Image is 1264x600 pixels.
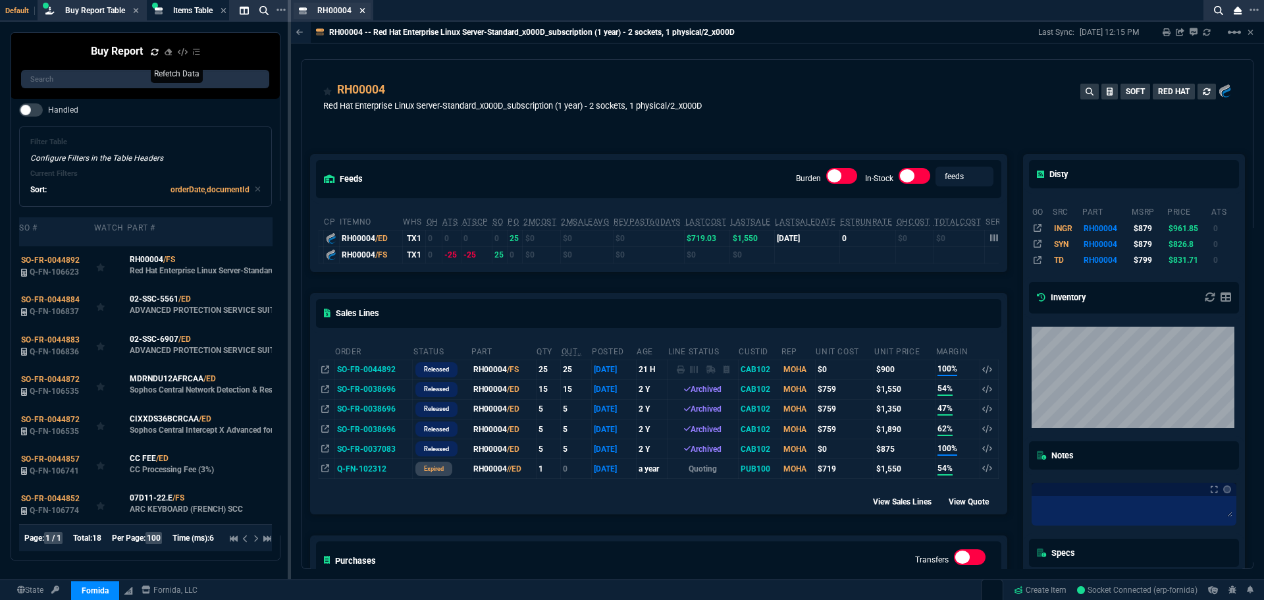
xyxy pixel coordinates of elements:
[915,555,949,564] label: Transfers
[874,341,935,360] th: Unit Price
[1167,252,1211,268] td: $831.71
[323,99,702,112] p: Red Hat Enterprise Linux Server-Standard_x000D_subscription (1 year) - 2 sockets, 1 physical/2_x000D
[30,347,79,356] span: Q-FN-106836
[781,420,815,439] td: MOHA
[738,459,781,479] td: PUB100
[1037,547,1075,559] h5: Specs
[329,27,735,38] p: RH00004 -- Red Hat Enterprise Linux Server-Standard_x000D_subscription (1 year) - 2 sockets, 1 ph...
[1131,252,1167,268] td: $799
[1077,586,1198,595] span: Socket Connected (erp-fornida)
[130,413,199,425] span: CIXXDS36BCRCAA
[130,305,315,315] p: ADVANCED PROTECTION SERVICE SUITE FOR TZ570 3YR-LICENSE
[1077,584,1198,596] a: yDtfv-iz6pnbwoiIAAF9
[591,379,636,399] td: [DATE]
[561,217,609,227] abbr: Avg Sale from SO invoices for 2 months
[375,250,387,259] span: /FS
[1037,449,1074,462] h5: Notes
[670,463,735,475] p: Quoting
[1131,236,1167,252] td: $879
[96,376,125,395] div: Add to Watchlist
[73,533,92,543] span: Total:
[1032,220,1236,236] tr: LA ENTERPRISE LINUX SVR STD PHYSICAL OR VIRTUAL NODES
[873,495,943,508] div: View Sales Lines
[130,452,156,464] span: CC FEE
[730,246,774,263] td: $0
[874,420,935,439] td: $1,890
[874,439,935,459] td: $875
[730,230,774,246] td: $1,550
[5,7,35,15] span: Default
[96,416,125,435] div: Add to Watchlist
[173,6,213,15] span: Items Table
[30,387,79,396] span: Q-FN-106535
[507,385,519,394] span: /ED
[1052,252,1082,268] td: TD
[636,399,667,419] td: 2 Y
[21,70,269,88] input: Search
[424,444,449,454] p: Released
[96,257,125,275] div: Add to Watchlist
[561,459,591,479] td: 0
[96,456,125,474] div: Add to Watchlist
[178,293,191,305] a: /ED
[127,286,317,325] td: ADVANCED PROTECTION SERVICE SUITE FOR TZ570 3YR-LICENSE
[937,462,953,476] span: 54%
[591,360,636,379] td: [DATE]
[781,459,815,479] td: MOHA
[342,232,400,244] div: RH00004
[339,211,402,231] th: ItemNo
[203,373,216,385] a: /ED
[127,485,317,524] td: ARC KEYBOARD (FRENCH) SCC
[536,459,561,479] td: 1
[413,341,471,360] th: Status
[636,360,667,379] td: 21 H
[560,246,613,263] td: $0
[523,217,557,227] abbr: Avg cost of all PO invoices for 2 months
[826,168,858,189] div: Burden
[321,385,329,394] nx-icon: Open In Opposite Panel
[775,217,835,227] abbr: The date of the last SO Inv price. No time limit. (ignore zeros)
[731,217,771,227] abbr: The last SO Inv price. No time limit. (ignore zeros)
[591,459,636,479] td: [DATE]
[13,584,47,596] a: Global State
[471,439,536,459] td: RH00004
[954,549,986,570] div: Transfers
[874,360,935,379] td: $900
[1032,252,1236,268] tr: Red Hat Enterprise Linux Server
[21,295,80,304] span: SO-FR-0044884
[1131,202,1167,220] th: msrp
[896,230,934,246] td: $0
[19,223,37,233] div: SO #
[24,533,44,543] span: Page:
[636,341,667,360] th: age
[1082,202,1131,220] th: part
[1038,27,1080,38] p: Last Sync:
[375,234,388,243] span: /ED
[30,138,261,147] h6: Filter Table
[685,230,730,246] td: $719.03
[636,420,667,439] td: 2 Y
[96,296,125,315] div: Add to Watchlist
[324,555,377,567] h5: Purchases
[424,464,444,474] p: expired
[636,459,667,479] td: a year
[254,3,274,18] nx-icon: Search
[685,246,730,263] td: $0
[471,399,536,419] td: RH00004
[130,385,315,395] p: Sophos Central Network Detection & Response Subscription license renewal(1yr)1user,1serv
[1228,3,1247,18] nx-icon: Close Workbench
[199,413,211,425] a: /ED
[897,217,930,227] abbr: Avg Cost of Inventory on-hand
[359,6,365,16] nx-icon: Close Tab
[130,373,203,385] span: MDRNDU12AFRCAA
[1009,580,1072,600] a: Create Item
[130,265,315,276] p: Red Hat Enterprise Linux Server-Standard_x000D_subscription (1 year) - 2 sockets, 1 physical/2
[1167,236,1211,252] td: $826.8
[130,293,178,305] span: 02-SSC-5561
[536,341,561,360] th: QTY
[818,383,871,395] div: $759
[1248,27,1253,38] a: Hide Workbench
[507,246,523,263] td: 0
[738,379,781,399] td: CAB102
[30,466,79,476] span: Q-FN-106741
